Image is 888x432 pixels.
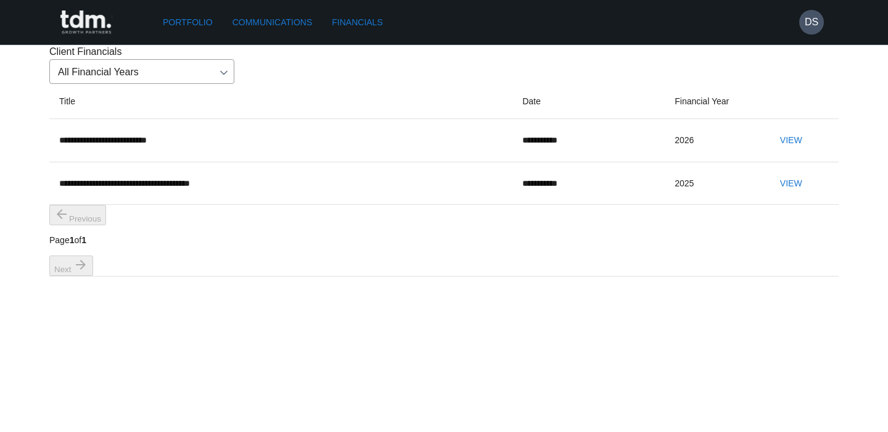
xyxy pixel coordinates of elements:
[799,10,824,35] button: DS
[49,44,839,59] p: Client Financials
[49,59,234,84] div: All Financial Years
[805,15,818,30] h6: DS
[49,234,106,247] p: Page of
[49,84,512,119] th: Title
[49,205,106,225] button: previous page
[665,119,762,162] td: 2026
[512,84,665,119] th: Date
[158,11,218,34] a: Portfolio
[771,172,811,195] button: View
[49,255,93,276] button: next page
[665,84,762,119] th: Financial Year
[228,11,318,34] a: Communications
[81,235,86,245] b: 1
[771,129,811,152] button: View
[665,162,762,205] td: 2025
[327,11,387,34] a: Financials
[49,84,839,276] table: Client document table
[70,235,75,245] b: 1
